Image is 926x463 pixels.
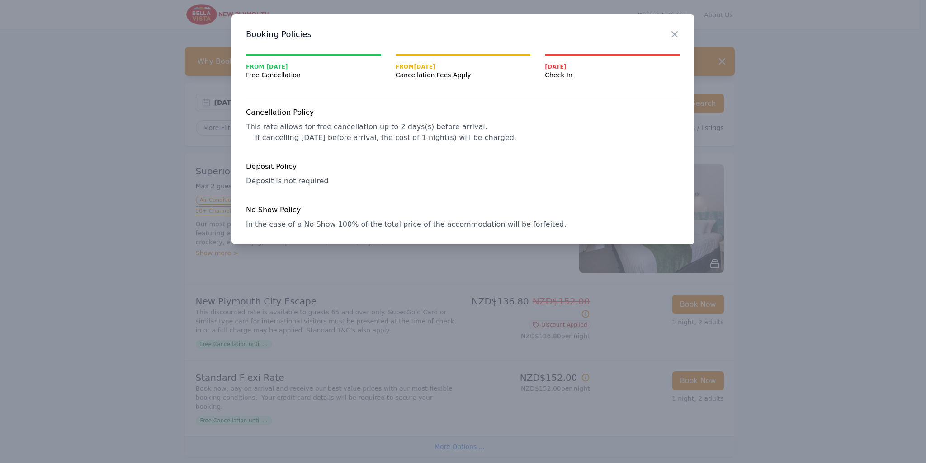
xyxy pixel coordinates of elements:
[545,70,680,80] span: Check In
[246,54,680,80] nav: Progress mt-20
[246,29,680,40] h3: Booking Policies
[246,122,516,142] span: This rate allows for free cancellation up to 2 days(s) before arrival. If cancelling [DATE] befor...
[246,107,680,118] h4: Cancellation Policy
[396,63,531,70] span: From [DATE]
[246,63,381,70] span: From [DATE]
[545,63,680,70] span: [DATE]
[246,161,680,172] h4: Deposit Policy
[246,177,328,185] span: Deposit is not required
[246,220,566,229] span: In the case of a No Show 100% of the total price of the accommodation will be forfeited.
[246,70,381,80] span: Free Cancellation
[396,70,531,80] span: Cancellation Fees Apply
[246,205,680,215] h4: No Show Policy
